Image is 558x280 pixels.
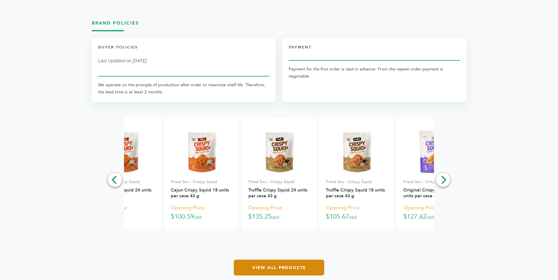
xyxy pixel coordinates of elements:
[326,203,387,222] p: $105.67
[349,215,357,220] span: USD
[171,203,206,212] span: Opening Price:
[93,187,151,199] a: Cajun Crispy Squid 24 units per case 43 g
[248,203,310,222] p: $135.25
[101,128,148,175] img: Cajun Crispy Squid 24 units per case 43 g
[289,66,460,80] div: Payment for the first order is cash in advance. From the repeat order payment is negotiable.
[289,44,460,55] h4: Payment
[411,128,458,175] img: Original Crispy Squid 24 units per case 43 g
[326,187,385,199] a: Truffle Crispy Squid 18 units per case 43 g
[326,203,361,212] span: Opening Price:
[333,128,380,175] img: Truffle Crispy Squid 18 units per case 43 g
[403,179,465,185] p: Fried Sea - Crispy Squid
[98,44,269,55] h4: Buyer Policies
[436,173,450,187] button: Next
[194,215,202,220] span: USD
[171,187,229,199] a: Cajun Crispy Squid 18 units per case 43 g
[171,179,232,185] p: Fried Sea - Crispy Squid
[272,215,279,220] span: USD
[234,260,324,275] a: View All Products
[117,215,124,220] span: USD
[98,57,269,65] p: Last Updated on [DATE]
[248,203,283,212] span: Opening Price:
[248,187,307,199] a: Truffle Crispy Squid 24 units per case 43 g
[108,173,122,187] button: Previous
[403,203,438,212] span: Opening Price:
[403,203,465,222] p: $127.62
[178,128,225,175] img: Cajun Crispy Squid 18 units per case 43 g
[98,81,269,96] div: We operate on the principle of production after order to maximize shelf life. Therefore, the lead...
[427,215,434,220] span: USD
[256,128,303,175] img: Truffle Crispy Squid 24 units per case 43 g
[93,203,155,222] p: $127.62
[171,203,232,222] p: $100.59
[92,20,466,31] h3: Brand Policies
[326,179,387,185] p: Fried Sea - Crispy Squid
[93,179,155,185] p: Fried Sea - Crispy Squid
[248,179,310,185] p: Fried Sea - Crispy Squid
[403,187,455,199] a: Original Crispy Squid 24 units per case 43 g
[93,203,128,212] span: Opening Price:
